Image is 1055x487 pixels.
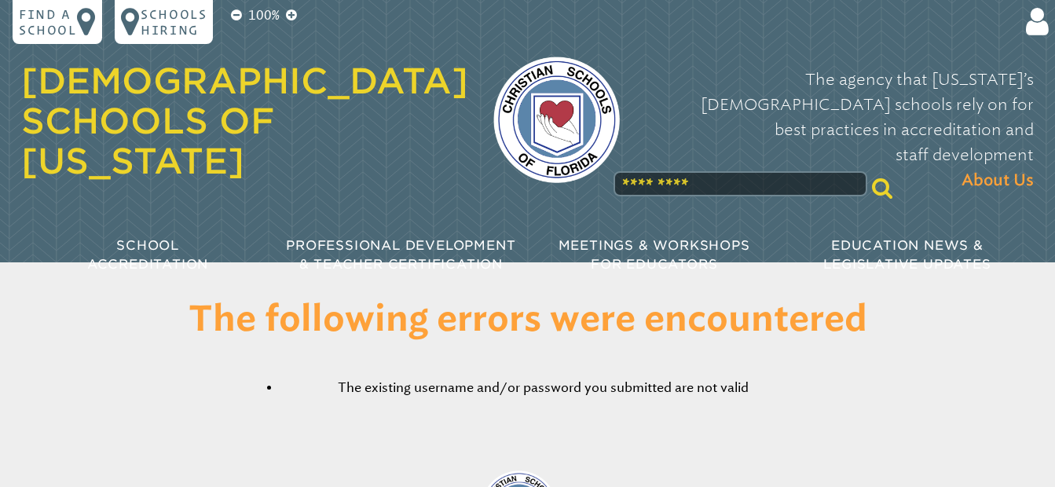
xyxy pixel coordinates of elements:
span: About Us [962,168,1034,193]
p: The agency that [US_STATE]’s [DEMOGRAPHIC_DATA] schools rely on for best practices in accreditati... [645,67,1034,193]
span: School Accreditation [87,238,208,272]
p: Schools Hiring [141,6,207,38]
p: 100% [245,6,283,25]
span: Education News & Legislative Updates [823,238,991,272]
span: Meetings & Workshops for Educators [559,238,750,272]
p: Find a school [19,6,77,38]
a: [DEMOGRAPHIC_DATA] Schools of [US_STATE] [21,60,468,182]
h1: The following errors were encountered [121,301,934,341]
li: The existing username and/or password you submitted are not valid [280,379,806,397]
span: Professional Development & Teacher Certification [286,238,515,272]
img: csf-logo-web-colors.png [493,57,620,183]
